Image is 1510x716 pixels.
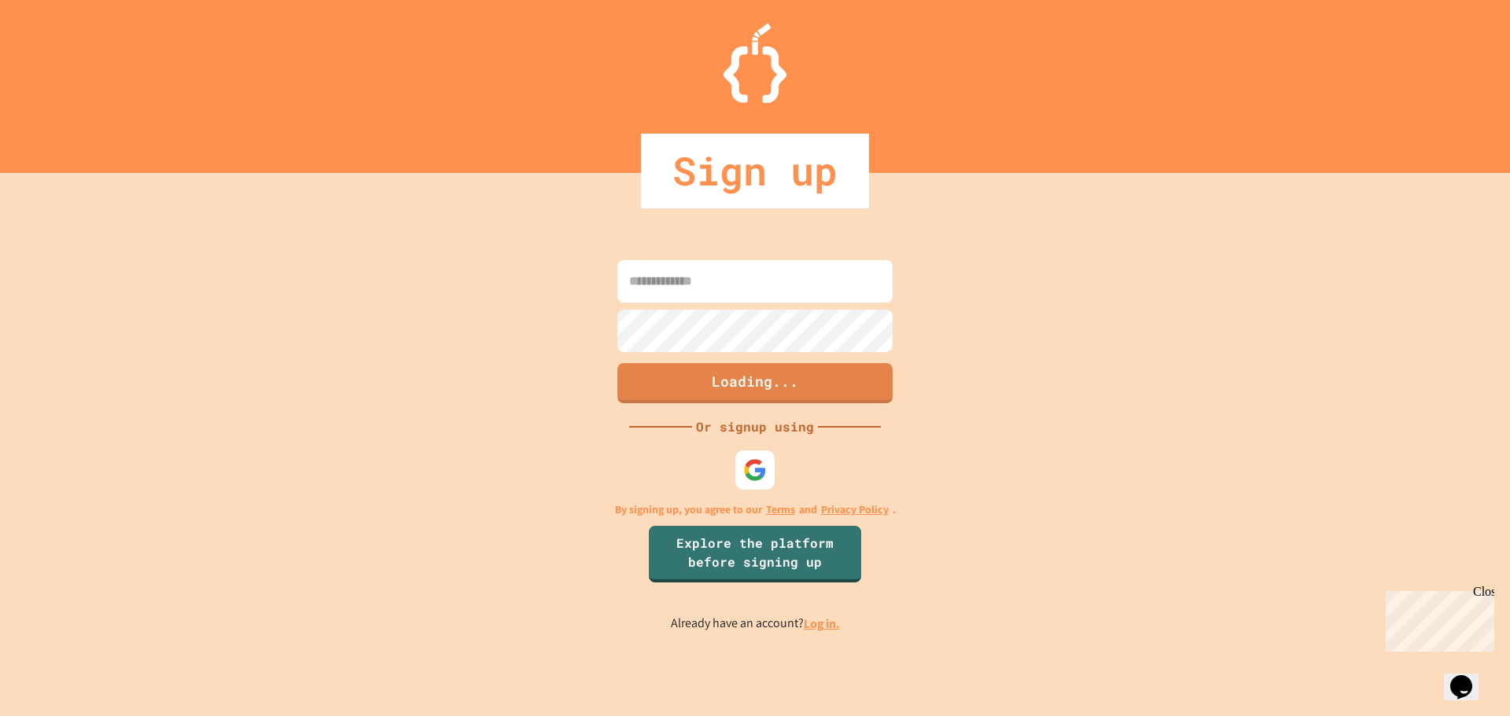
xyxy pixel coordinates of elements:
button: Loading... [617,363,893,403]
a: Log in. [804,615,840,632]
a: Explore the platform before signing up [649,526,861,582]
a: Terms [766,501,795,518]
p: Already have an account? [671,614,840,633]
iframe: chat widget [1444,653,1494,700]
div: Chat with us now!Close [6,6,109,100]
a: Privacy Policy [821,501,889,518]
div: Sign up [641,134,869,208]
img: Logo.svg [724,24,786,103]
iframe: chat widget [1379,585,1494,652]
img: google-icon.svg [743,458,767,482]
div: Or signup using [692,417,818,436]
p: By signing up, you agree to our and . [615,501,896,518]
